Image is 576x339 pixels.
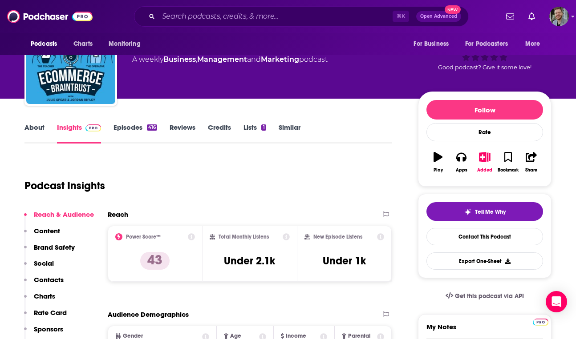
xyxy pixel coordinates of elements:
[24,179,105,192] h1: Podcast Insights
[393,11,409,22] span: ⌘ K
[549,7,569,26] span: Logged in as bob48022
[525,9,539,24] a: Show notifications dropdown
[170,123,195,144] a: Reviews
[519,36,552,52] button: open menu
[477,168,492,173] div: Added
[450,146,473,178] button: Apps
[34,210,94,219] p: Reach & Audience
[109,38,140,50] span: Monitoring
[24,308,67,325] button: Rate Card
[196,55,197,64] span: ,
[24,210,94,227] button: Reach & Audience
[549,7,569,26] img: User Profile
[123,333,143,339] span: Gender
[438,64,531,71] span: Good podcast? Give it some love!
[34,292,55,300] p: Charts
[126,234,161,240] h2: Power Score™
[197,55,247,64] a: Management
[546,291,567,312] div: Open Intercom Messenger
[465,38,508,50] span: For Podcasters
[323,254,366,267] h3: Under 1k
[24,292,55,308] button: Charts
[498,168,519,173] div: Bookmark
[85,124,101,132] img: Podchaser Pro
[163,55,196,64] a: Business
[24,227,60,243] button: Content
[456,168,467,173] div: Apps
[426,252,543,270] button: Export One-Sheet
[114,123,157,144] a: Episodes416
[496,146,519,178] button: Bookmark
[475,208,506,215] span: Tell Me Why
[549,7,569,26] button: Show profile menu
[108,210,128,219] h2: Reach
[57,123,101,144] a: InsightsPodchaser Pro
[533,317,548,326] a: Pro website
[520,146,543,178] button: Share
[434,168,443,173] div: Play
[24,36,69,52] button: open menu
[34,325,63,333] p: Sponsors
[279,123,300,144] a: Similar
[525,168,537,173] div: Share
[24,243,75,259] button: Brand Safety
[414,38,449,50] span: For Business
[438,285,531,307] a: Get this podcast via API
[102,36,152,52] button: open menu
[416,11,461,22] button: Open AdvancedNew
[426,123,543,141] div: Rate
[147,124,157,131] div: 416
[261,124,266,131] div: 1
[247,55,261,64] span: and
[140,252,170,270] p: 43
[313,234,362,240] h2: New Episode Listens
[533,319,548,326] img: Podchaser Pro
[525,38,540,50] span: More
[426,100,543,120] button: Follow
[473,146,496,178] button: Added
[158,9,393,24] input: Search podcasts, credits, & more...
[455,292,524,300] span: Get this podcast via API
[24,259,54,275] button: Social
[34,275,64,284] p: Contacts
[243,123,266,144] a: Lists1
[24,123,45,144] a: About
[108,310,189,319] h2: Audience Demographics
[219,234,269,240] h2: Total Monthly Listens
[208,123,231,144] a: Credits
[464,208,471,215] img: tell me why sparkle
[230,333,241,339] span: Age
[68,36,98,52] a: Charts
[426,228,543,245] a: Contact This Podcast
[7,8,93,25] img: Podchaser - Follow, Share and Rate Podcasts
[34,227,60,235] p: Content
[34,259,54,267] p: Social
[261,55,299,64] a: Marketing
[286,333,306,339] span: Income
[426,323,543,338] label: My Notes
[26,15,115,104] img: Ecommerce Braintrust
[31,38,57,50] span: Podcasts
[132,54,328,65] div: A weekly podcast
[420,14,457,19] span: Open Advanced
[459,36,521,52] button: open menu
[24,275,64,292] button: Contacts
[426,202,543,221] button: tell me why sparkleTell Me Why
[503,9,518,24] a: Show notifications dropdown
[407,36,460,52] button: open menu
[34,243,75,251] p: Brand Safety
[224,254,275,267] h3: Under 2.1k
[134,6,469,27] div: Search podcasts, credits, & more...
[73,38,93,50] span: Charts
[445,5,461,14] span: New
[426,146,450,178] button: Play
[34,308,67,317] p: Rate Card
